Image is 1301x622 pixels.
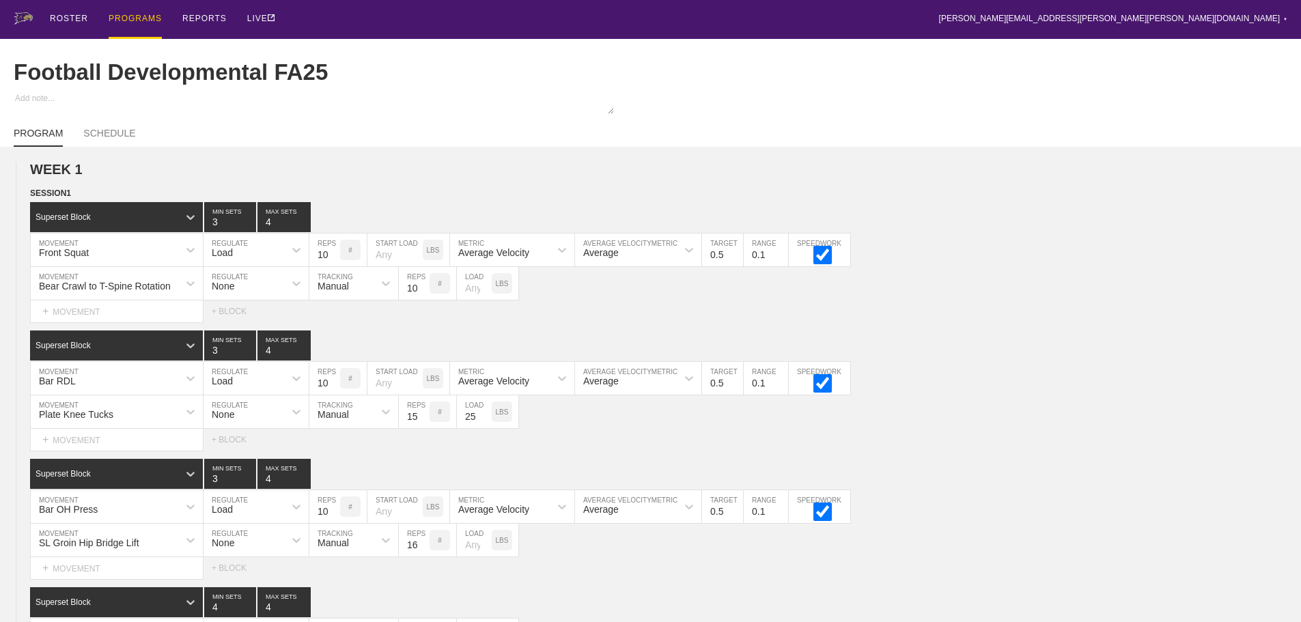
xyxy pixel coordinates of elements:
[212,504,233,515] div: Load
[39,376,76,386] div: Bar RDL
[212,281,234,292] div: None
[212,409,234,420] div: None
[257,459,311,489] input: None
[427,503,440,511] p: LBS
[42,305,48,317] span: +
[257,587,311,617] input: None
[42,562,48,574] span: +
[348,503,352,511] p: #
[427,246,440,254] p: LBS
[496,537,509,544] p: LBS
[30,429,204,451] div: MOVEMENT
[257,202,311,232] input: None
[458,504,529,515] div: Average Velocity
[1283,15,1287,23] div: ▼
[39,247,89,258] div: Front Squat
[457,267,492,300] input: Any
[583,247,619,258] div: Average
[212,563,260,573] div: + BLOCK
[438,537,442,544] p: #
[212,537,234,548] div: None
[457,395,492,428] input: Any
[14,128,63,147] a: PROGRAM
[36,212,91,222] div: Superset Block
[14,12,33,25] img: logo
[212,435,260,444] div: + BLOCK
[39,537,139,548] div: SL Groin Hip Bridge Lift
[42,434,48,445] span: +
[583,504,619,515] div: Average
[212,247,233,258] div: Load
[458,376,529,386] div: Average Velocity
[39,409,113,420] div: Plate Knee Tucks
[457,524,492,556] input: Any
[427,375,440,382] p: LBS
[583,376,619,386] div: Average
[438,408,442,416] p: #
[36,469,91,479] div: Superset Block
[318,537,349,548] div: Manual
[367,362,423,395] input: Any
[257,330,311,361] input: None
[318,409,349,420] div: Manual
[83,128,135,145] a: SCHEDULE
[438,280,442,287] p: #
[212,307,260,316] div: + BLOCK
[212,376,233,386] div: Load
[496,408,509,416] p: LBS
[496,280,509,287] p: LBS
[36,597,91,607] div: Superset Block
[318,281,349,292] div: Manual
[367,234,423,266] input: Any
[30,188,71,198] span: SESSION 1
[30,557,204,580] div: MOVEMENT
[458,247,529,258] div: Average Velocity
[348,375,352,382] p: #
[30,162,83,177] span: WEEK 1
[348,246,352,254] p: #
[39,504,98,515] div: Bar OH Press
[36,341,91,350] div: Superset Block
[1233,556,1301,622] iframe: Chat Widget
[39,281,171,292] div: Bear Crawl to T-Spine Rotation
[30,300,204,323] div: MOVEMENT
[367,490,423,523] input: Any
